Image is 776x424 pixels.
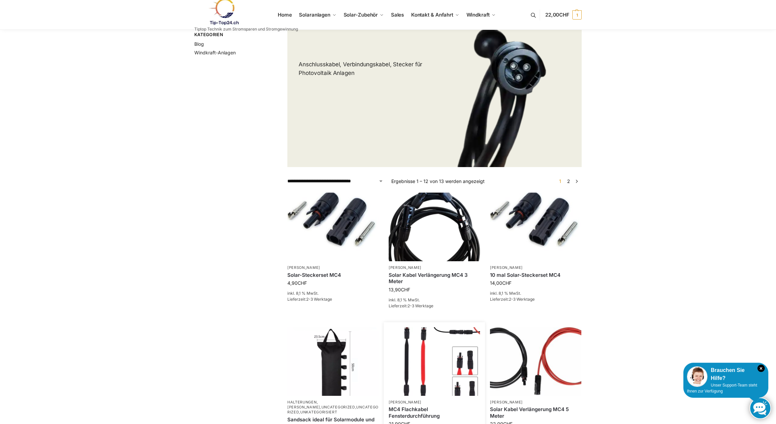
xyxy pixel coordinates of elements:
[389,400,421,404] a: [PERSON_NAME]
[389,287,410,292] bdi: 13,90
[757,365,765,372] i: Schließen
[490,327,581,396] img: Solar-Verlängerungskabel, MC4
[490,406,581,419] a: Solar Kabel Verlängerung MC4 5 Meter
[287,327,379,396] img: Sandsäcke zu Beschwerung Camping, Schirme, Pavilions-Solarmodule
[321,405,355,409] a: Uncategorized
[287,272,379,278] a: Solar-Steckerset MC4
[299,60,423,77] p: Anschlusskabel, Verbindungskabel, Stecker für Photovoltaik Anlagen
[194,50,236,55] a: Windkraft-Anlagen
[389,193,480,261] img: Solar-Verlängerungskabel
[298,280,307,286] span: CHF
[545,12,569,18] span: 22,00
[509,297,535,302] span: 2-3 Werktage
[287,193,379,261] img: mc4 solarstecker
[194,31,260,38] span: Kategorien
[306,297,332,302] span: 2-3 Werktage
[287,265,320,270] a: [PERSON_NAME]
[287,400,317,404] a: Halterungen
[502,280,511,286] span: CHF
[490,400,523,404] a: [PERSON_NAME]
[389,272,480,285] a: Solar Kabel Verlängerung MC4 3 Meter
[194,27,298,31] p: Tiptop Technik zum Stromsparen und Stromgewinnung
[558,178,563,184] span: Seite 1
[300,410,337,414] a: Unkategorisiert
[389,297,480,303] p: inkl. 8,1 % MwSt.
[299,12,330,18] span: Solaranlagen
[389,327,480,396] img: Fenster Durchführung MC4
[287,400,379,415] p: , , , ,
[391,12,404,18] span: Sales
[287,405,320,409] a: [PERSON_NAME]
[545,5,582,25] a: 22,00CHF 1
[344,12,378,18] span: Solar-Zubehör
[490,272,581,278] a: 10 mal Solar-Steckerset MC4
[466,12,490,18] span: Windkraft
[559,12,569,18] span: CHF
[572,10,582,20] span: 1
[490,265,523,270] a: [PERSON_NAME]
[389,406,480,419] a: MC4 Flachkabel Fensterdurchführung
[490,297,535,302] span: Lieferzeit:
[565,178,572,184] a: Seite 2
[574,178,579,185] a: →
[389,265,421,270] a: [PERSON_NAME]
[411,12,453,18] span: Kontakt & Anfahrt
[687,383,757,394] span: Unser Support-Team steht Ihnen zur Verfügung
[555,178,582,185] nav: Produkt-Seitennummerierung
[391,178,485,185] p: Ergebnisse 1 – 12 von 13 werden angezeigt
[401,287,410,292] span: CHF
[287,290,379,296] p: inkl. 8,1 % MwSt.
[490,290,581,296] p: inkl. 8,1 % MwSt.
[490,193,581,261] img: mc4 solarstecker
[194,41,204,47] a: Blog
[408,303,433,308] span: 2-3 Werktage
[687,366,765,382] div: Brauchen Sie Hilfe?
[287,405,378,414] a: Uncategorized
[490,280,511,286] bdi: 14,00
[287,280,307,286] bdi: 4,90
[687,366,707,387] img: Customer service
[287,297,332,302] span: Lieferzeit:
[389,303,433,308] span: Lieferzeit:
[287,178,383,185] select: Shop-Reihenfolge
